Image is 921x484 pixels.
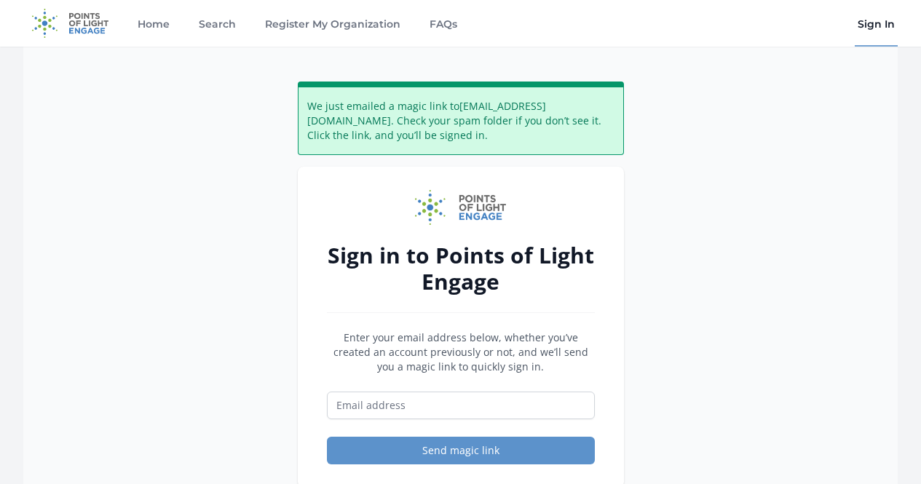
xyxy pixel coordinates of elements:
p: Enter your email address below, whether you’ve created an account previously or not, and we’ll se... [327,330,595,374]
img: Points of Light Engage logo [415,190,507,225]
input: Email address [327,392,595,419]
button: Send magic link [327,437,595,464]
h2: Sign in to Points of Light Engage [327,242,595,295]
div: We just emailed a magic link to [EMAIL_ADDRESS][DOMAIN_NAME] . Check your spam folder if you don’... [298,82,624,155]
